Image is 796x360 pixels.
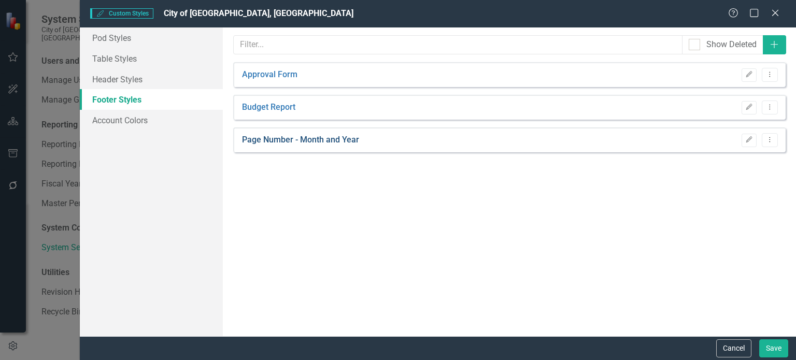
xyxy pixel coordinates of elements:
[233,35,682,54] input: Filter...
[706,39,757,51] div: Show Deleted
[716,339,751,357] button: Cancel
[759,339,788,357] button: Save
[242,134,359,146] a: Page Number - Month and Year
[90,8,153,19] span: Custom Styles
[80,27,223,48] a: Pod Styles
[242,102,295,113] a: Budget Report
[80,110,223,131] a: Account Colors
[80,89,223,110] a: Footer Styles
[242,69,297,81] a: Approval Form
[80,48,223,69] a: Table Styles
[164,8,353,18] span: City of [GEOGRAPHIC_DATA], [GEOGRAPHIC_DATA]
[80,69,223,90] a: Header Styles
